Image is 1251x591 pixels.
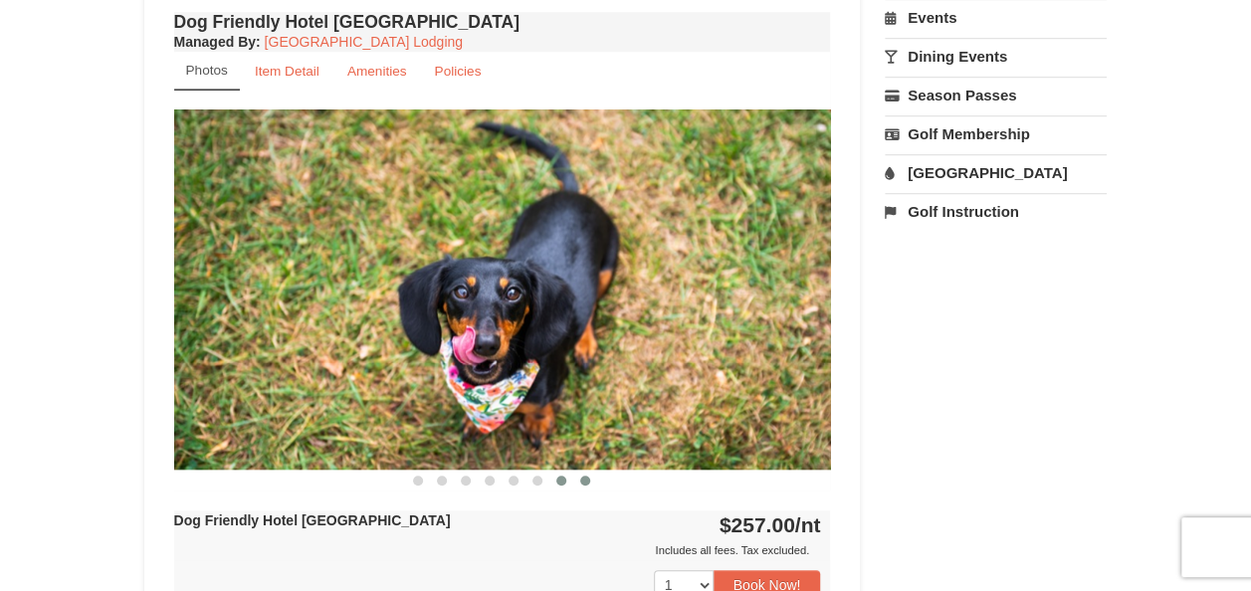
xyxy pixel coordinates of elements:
span: Managed By [174,34,256,50]
h4: Dog Friendly Hotel [GEOGRAPHIC_DATA] [174,12,831,32]
a: Season Passes [885,77,1107,113]
a: Photos [174,52,240,91]
a: [GEOGRAPHIC_DATA] [885,154,1107,191]
a: [GEOGRAPHIC_DATA] Lodging [265,34,463,50]
a: Golf Instruction [885,193,1107,230]
a: Dining Events [885,38,1107,75]
a: Amenities [334,52,420,91]
strong: Dog Friendly Hotel [GEOGRAPHIC_DATA] [174,512,451,528]
small: Item Detail [255,64,319,79]
small: Photos [186,63,228,78]
a: Item Detail [242,52,332,91]
a: Policies [421,52,494,91]
small: Amenities [347,64,407,79]
strong: : [174,34,261,50]
span: /nt [795,513,821,536]
strong: $257.00 [720,513,821,536]
a: Golf Membership [885,115,1107,152]
div: Includes all fees. Tax excluded. [174,540,821,560]
small: Policies [434,64,481,79]
img: 18876286-331-bba104b3.jpg [174,109,831,469]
